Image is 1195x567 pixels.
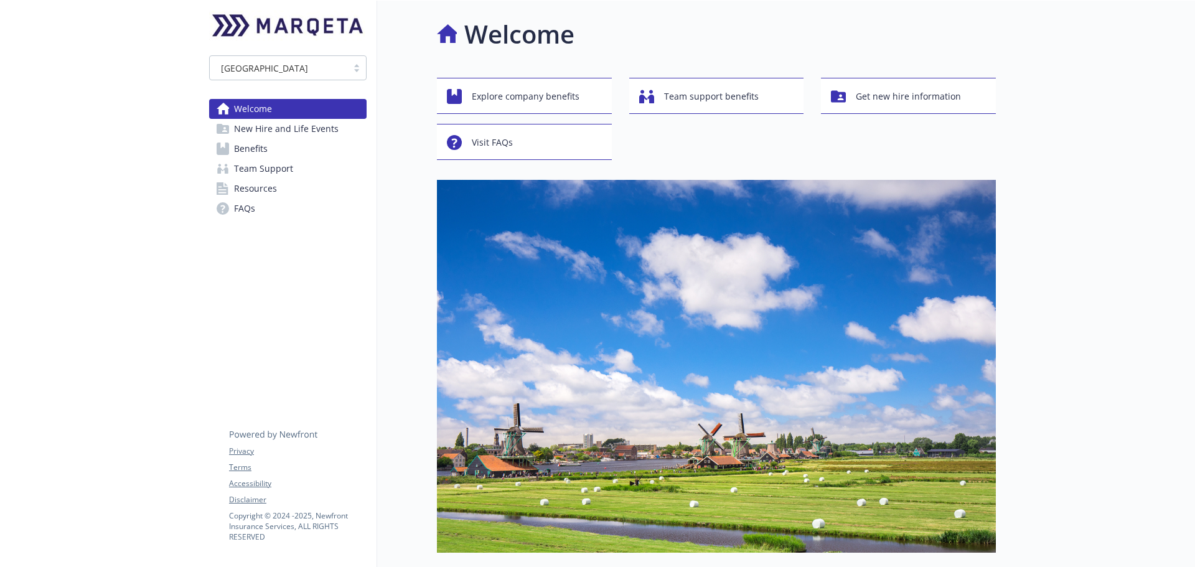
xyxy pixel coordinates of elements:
[821,78,996,114] button: Get new hire information
[234,159,293,179] span: Team Support
[234,179,277,199] span: Resources
[229,446,366,457] a: Privacy
[229,494,366,505] a: Disclaimer
[209,179,367,199] a: Resources
[464,16,574,53] h1: Welcome
[209,159,367,179] a: Team Support
[472,131,513,154] span: Visit FAQs
[229,478,366,489] a: Accessibility
[437,180,996,553] img: overview page banner
[664,85,759,108] span: Team support benefits
[216,62,341,75] span: [GEOGRAPHIC_DATA]
[856,85,961,108] span: Get new hire information
[472,85,579,108] span: Explore company benefits
[437,78,612,114] button: Explore company benefits
[229,462,366,473] a: Terms
[234,119,339,139] span: New Hire and Life Events
[209,99,367,119] a: Welcome
[234,199,255,218] span: FAQs
[629,78,804,114] button: Team support benefits
[209,199,367,218] a: FAQs
[437,124,612,160] button: Visit FAQs
[209,119,367,139] a: New Hire and Life Events
[234,139,268,159] span: Benefits
[209,139,367,159] a: Benefits
[229,510,366,542] p: Copyright © 2024 - 2025 , Newfront Insurance Services, ALL RIGHTS RESERVED
[221,62,308,75] span: [GEOGRAPHIC_DATA]
[234,99,272,119] span: Welcome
